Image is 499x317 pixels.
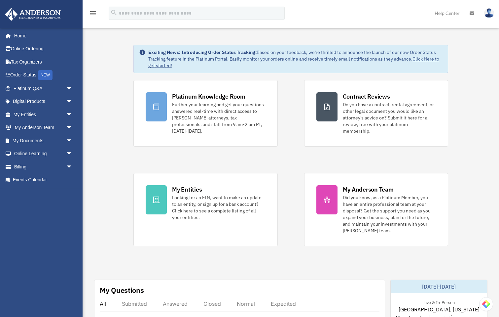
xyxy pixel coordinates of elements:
[100,300,106,307] div: All
[5,134,83,147] a: My Documentsarrow_drop_down
[110,9,118,16] i: search
[66,160,79,174] span: arrow_drop_down
[5,68,83,82] a: Order StatusNEW
[5,82,83,95] a: Platinum Q&Aarrow_drop_down
[5,121,83,134] a: My Anderson Teamarrow_drop_down
[163,300,188,307] div: Answered
[148,49,257,55] strong: Exciting News: Introducing Order Status Tracking!
[66,134,79,148] span: arrow_drop_down
[172,101,265,134] div: Further your learning and get your questions answered real-time with direct access to [PERSON_NAM...
[5,108,83,121] a: My Entitiesarrow_drop_down
[203,300,221,307] div: Closed
[172,194,265,221] div: Looking for an EIN, want to make an update to an entity, or sign up for a bank account? Click her...
[304,80,448,147] a: Contract Reviews Do you have a contract, rental agreement, or other legal document you would like...
[3,8,63,21] img: Anderson Advisors Platinum Portal
[100,285,144,295] div: My Questions
[5,147,83,160] a: Online Learningarrow_drop_down
[148,56,439,68] a: Click Here to get started!
[172,185,202,194] div: My Entities
[89,12,97,17] a: menu
[237,300,255,307] div: Normal
[343,101,436,134] div: Do you have a contract, rental agreement, or other legal document you would like an attorney's ad...
[133,80,277,147] a: Platinum Knowledge Room Further your learning and get your questions answered real-time with dire...
[5,173,83,187] a: Events Calendar
[66,147,79,161] span: arrow_drop_down
[89,9,97,17] i: menu
[5,160,83,173] a: Billingarrow_drop_down
[5,55,83,68] a: Tax Organizers
[66,121,79,135] span: arrow_drop_down
[304,173,448,246] a: My Anderson Team Did you know, as a Platinum Member, you have an entire professional team at your...
[391,280,487,293] div: [DATE]-[DATE]
[66,95,79,109] span: arrow_drop_down
[148,49,443,69] div: Based on your feedback, we're thrilled to announce the launch of our new Order Status Tracking fe...
[343,92,390,101] div: Contract Reviews
[399,305,480,313] span: [GEOGRAPHIC_DATA], [US_STATE]
[271,300,296,307] div: Expedited
[5,29,79,42] a: Home
[133,173,277,246] a: My Entities Looking for an EIN, want to make an update to an entity, or sign up for a bank accoun...
[66,108,79,121] span: arrow_drop_down
[343,185,394,194] div: My Anderson Team
[418,298,460,305] div: Live & In-Person
[172,92,245,101] div: Platinum Knowledge Room
[122,300,147,307] div: Submitted
[484,8,494,18] img: User Pic
[5,95,83,108] a: Digital Productsarrow_drop_down
[5,42,83,56] a: Online Ordering
[38,70,53,80] div: NEW
[66,82,79,95] span: arrow_drop_down
[343,194,436,234] div: Did you know, as a Platinum Member, you have an entire professional team at your disposal? Get th...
